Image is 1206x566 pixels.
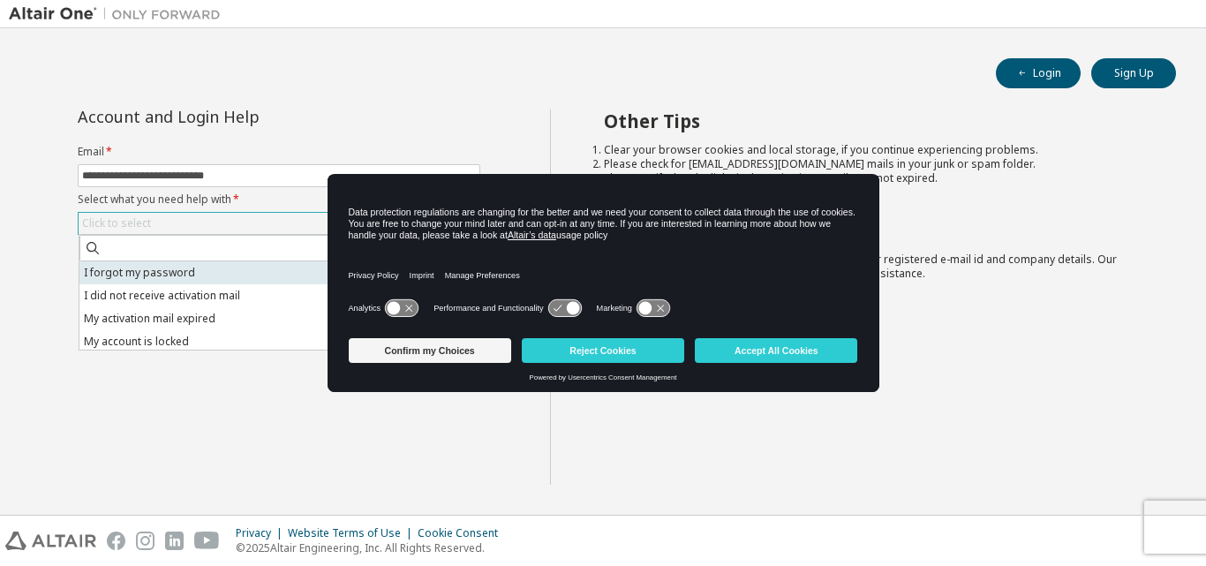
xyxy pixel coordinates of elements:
img: instagram.svg [136,532,155,550]
img: Altair One [9,5,230,23]
li: Please verify that the links in the activation e-mails are not expired. [604,171,1145,185]
div: Click to select [79,213,479,234]
div: Website Terms of Use [288,526,418,540]
button: Login [996,58,1081,88]
img: linkedin.svg [165,532,184,550]
h2: Other Tips [604,109,1145,132]
p: © 2025 Altair Engineering, Inc. All Rights Reserved. [236,540,509,555]
button: Sign Up [1091,58,1176,88]
div: Privacy [236,526,288,540]
div: Click to select [82,216,151,230]
li: Clear your browser cookies and local storage, if you continue experiencing problems. [604,143,1145,157]
li: I forgot my password [79,261,477,284]
img: youtube.svg [194,532,220,550]
div: Cookie Consent [418,526,509,540]
label: Select what you need help with [78,192,480,207]
img: altair_logo.svg [5,532,96,550]
label: Email [78,145,480,159]
li: Please check for [EMAIL_ADDRESS][DOMAIN_NAME] mails in your junk or spam folder. [604,157,1145,171]
div: Account and Login Help [78,109,400,124]
img: facebook.svg [107,532,125,550]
